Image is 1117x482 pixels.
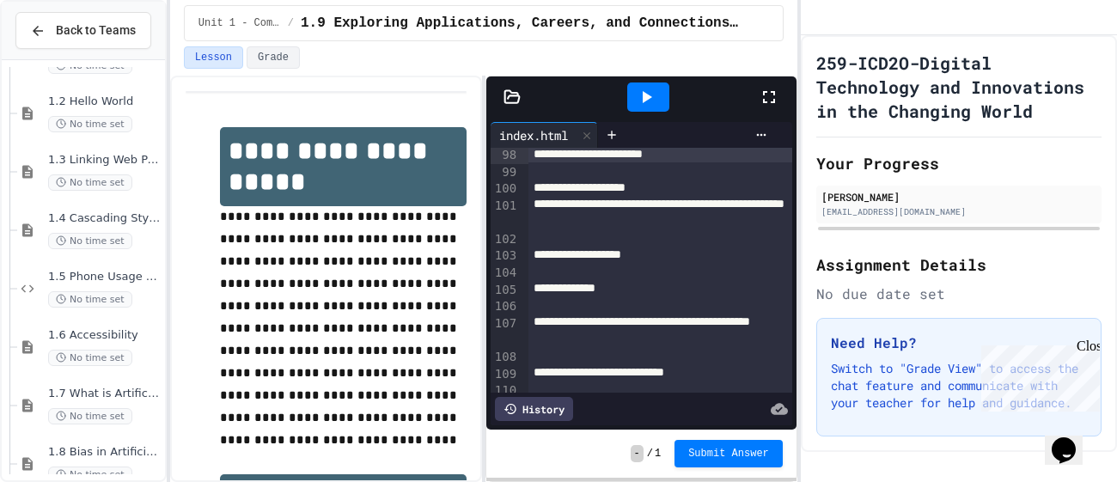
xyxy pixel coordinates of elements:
[816,151,1102,175] h2: Your Progress
[631,445,644,462] span: -
[48,95,162,109] span: 1.2 Hello World
[7,7,119,109] div: Chat with us now!Close
[491,315,519,349] div: 107
[816,284,1102,304] div: No due date set
[688,447,769,461] span: Submit Answer
[491,180,519,198] div: 100
[495,397,573,421] div: History
[821,189,1096,204] div: [PERSON_NAME]
[301,13,741,34] span: 1.9 Exploring Applications, Careers, and Connections in the Digital World
[15,12,151,49] button: Back to Teams
[491,147,519,164] div: 98
[48,291,132,308] span: No time set
[491,247,519,265] div: 103
[491,298,519,315] div: 106
[48,174,132,191] span: No time set
[974,339,1100,412] iframe: chat widget
[247,46,300,69] button: Grade
[48,116,132,132] span: No time set
[48,408,132,424] span: No time set
[491,382,519,400] div: 110
[674,440,783,467] button: Submit Answer
[816,253,1102,277] h2: Assignment Details
[816,51,1102,123] h1: 259-ICD2O-Digital Technology and Innovations in the Changing World
[48,328,162,343] span: 1.6 Accessibility
[491,122,598,148] div: index.html
[48,211,162,226] span: 1.4 Cascading Style Sheets
[831,333,1087,353] h3: Need Help?
[1045,413,1100,465] iframe: chat widget
[48,233,132,249] span: No time set
[491,282,519,299] div: 105
[491,231,519,248] div: 102
[647,447,653,461] span: /
[491,349,519,366] div: 108
[491,126,577,144] div: index.html
[491,198,519,231] div: 101
[56,21,136,40] span: Back to Teams
[48,445,162,460] span: 1.8 Bias in Artificial Intelligence
[198,16,281,30] span: Unit 1 - Computational Thinking and Making Connections
[655,447,661,461] span: 1
[821,205,1096,218] div: [EMAIL_ADDRESS][DOMAIN_NAME]
[48,153,162,168] span: 1.3 Linking Web Pages
[288,16,294,30] span: /
[48,350,132,366] span: No time set
[184,46,243,69] button: Lesson
[831,360,1087,412] p: Switch to "Grade View" to access the chat feature and communicate with your teacher for help and ...
[491,366,519,383] div: 109
[491,265,519,282] div: 104
[48,387,162,401] span: 1.7 What is Artificial Intelligence (AI)
[48,270,162,284] span: 1.5 Phone Usage Assignment
[491,164,519,181] div: 99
